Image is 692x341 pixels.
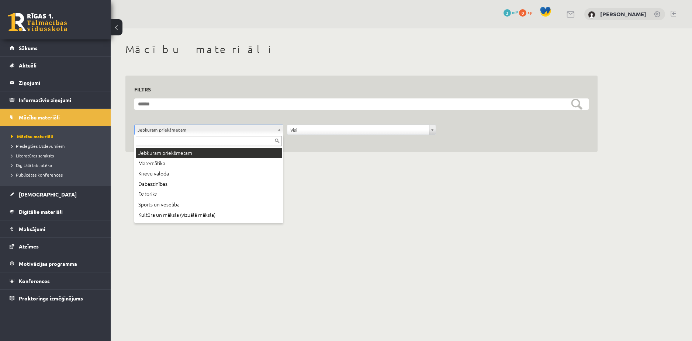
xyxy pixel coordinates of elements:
div: Angļu valoda II [136,220,282,230]
div: Sports un veselība [136,199,282,210]
div: Datorika [136,189,282,199]
div: Dabaszinības [136,179,282,189]
div: Matemātika [136,158,282,168]
div: Krievu valoda [136,168,282,179]
div: Jebkuram priekšmetam [136,148,282,158]
div: Kultūra un māksla (vizuālā māksla) [136,210,282,220]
